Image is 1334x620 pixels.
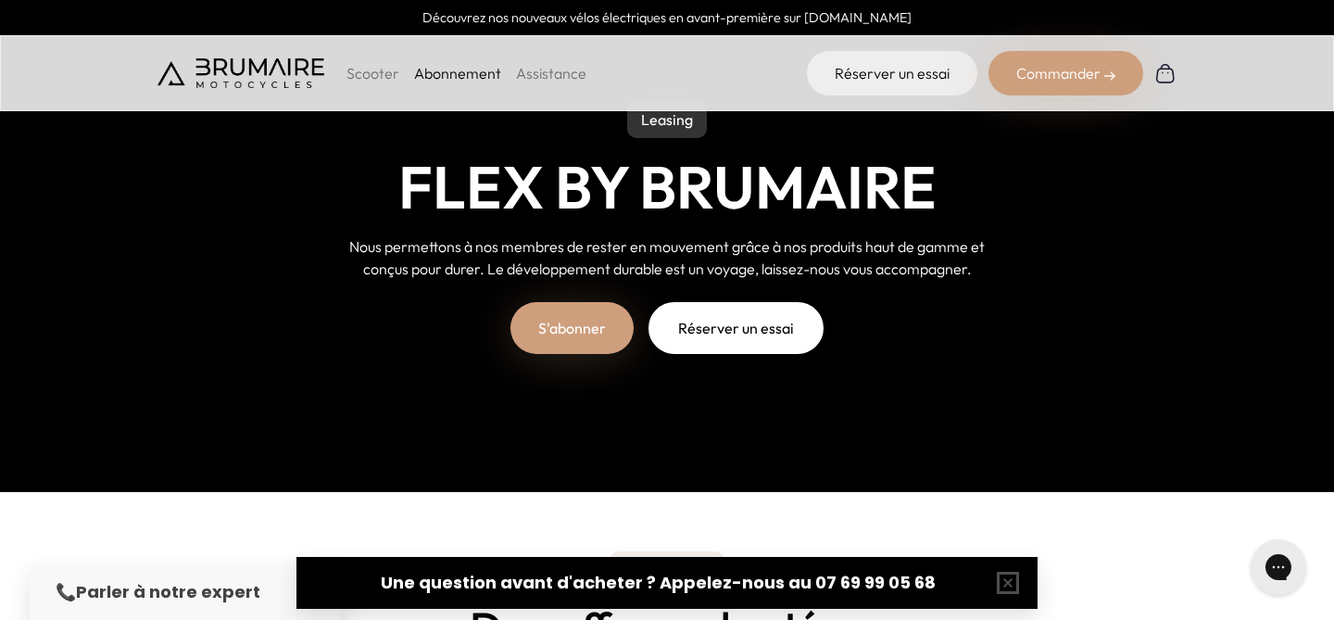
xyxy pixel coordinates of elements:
[648,302,824,354] a: Réserver un essai
[398,153,937,221] h1: Flex by Brumaire
[346,62,399,84] p: Scooter
[516,64,586,82] a: Assistance
[1154,62,1177,84] img: Panier
[157,58,324,88] img: Brumaire Motocycles
[807,51,977,95] a: Réserver un essai
[349,237,985,278] span: Nous permettons à nos membres de rester en mouvement grâce à nos produits haut de gamme et conçus...
[627,101,707,138] p: Leasing
[1241,533,1315,601] iframe: Gorgias live chat messenger
[510,302,634,354] a: S'abonner
[414,64,501,82] a: Abonnement
[988,51,1143,95] div: Commander
[1104,70,1115,82] img: right-arrow-2.png
[610,551,724,588] p: Abonnement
